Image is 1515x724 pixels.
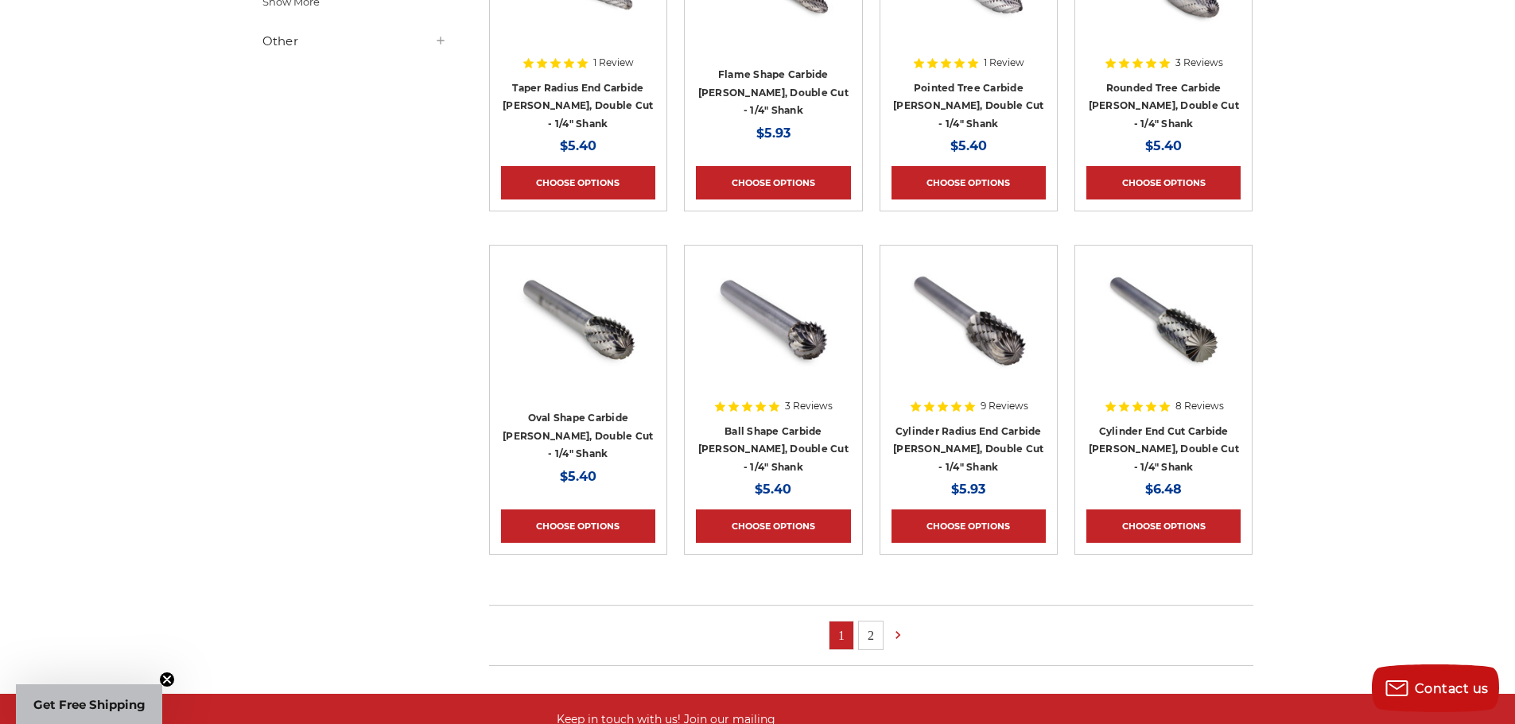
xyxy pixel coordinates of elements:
img: ball shape carbide bur 1/4" shank [709,257,837,384]
span: Contact us [1415,681,1489,696]
a: Flame Shape Carbide [PERSON_NAME], Double Cut - 1/4" Shank [698,68,849,116]
a: Choose Options [501,166,655,199]
img: Round End Cylinder shape carbide bur 1/4" shank [905,257,1032,384]
a: Round End Cylinder shape carbide bur 1/4" shank [892,257,1046,411]
span: $5.93 [756,126,791,141]
a: Cylinder End Cut Carbide [PERSON_NAME], Double Cut - 1/4" Shank [1089,425,1239,473]
a: Rounded Tree Carbide [PERSON_NAME], Double Cut - 1/4" Shank [1089,82,1239,130]
span: $5.40 [560,138,596,153]
a: Pointed Tree Carbide [PERSON_NAME], Double Cut - 1/4" Shank [893,82,1043,130]
div: Get Free ShippingClose teaser [16,684,162,724]
h5: Other [262,32,447,51]
a: Choose Options [696,509,850,543]
a: ball shape carbide bur 1/4" shank [696,257,850,411]
img: End Cut Cylinder shape carbide bur 1/4" shank [1100,257,1227,384]
a: Choose Options [1086,166,1241,199]
span: $5.40 [950,138,987,153]
a: Choose Options [892,166,1046,199]
span: $6.48 [1145,482,1182,497]
a: Oval Shape Carbide [PERSON_NAME], Double Cut - 1/4" Shank [503,412,653,459]
button: Contact us [1372,664,1499,712]
span: $5.40 [560,469,596,484]
span: $5.93 [951,482,985,497]
span: $5.40 [1145,138,1182,153]
a: Ball Shape Carbide [PERSON_NAME], Double Cut - 1/4" Shank [698,425,849,473]
span: Get Free Shipping [33,697,146,712]
a: End Cut Cylinder shape carbide bur 1/4" shank [1086,257,1241,411]
a: Choose Options [696,166,850,199]
button: Close teaser [159,672,175,687]
img: Egg shape carbide bur 1/4" shank [515,257,642,384]
a: Choose Options [1086,509,1241,543]
a: 1 [829,621,853,649]
a: 2 [859,621,883,649]
a: Taper Radius End Carbide [PERSON_NAME], Double Cut - 1/4" Shank [503,82,653,130]
a: Choose Options [501,509,655,543]
a: Choose Options [892,509,1046,543]
a: Egg shape carbide bur 1/4" shank [501,257,655,411]
span: $5.40 [755,482,791,497]
a: Cylinder Radius End Carbide [PERSON_NAME], Double Cut - 1/4" Shank [893,425,1043,473]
